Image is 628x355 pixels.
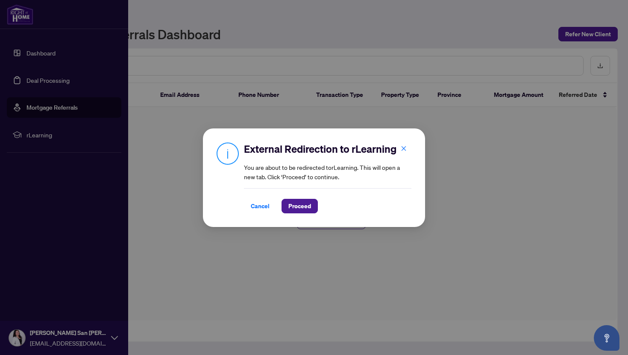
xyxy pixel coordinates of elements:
button: Cancel [244,199,276,213]
span: Cancel [251,199,270,213]
div: You are about to be redirected to rLearning . This will open a new tab. Click ‘Proceed’ to continue. [244,142,411,213]
button: Open asap [594,325,619,351]
span: close [401,145,407,151]
button: Proceed [282,199,318,213]
h2: External Redirection to rLearning [244,142,411,156]
span: Proceed [288,199,311,213]
img: Info Icon [217,142,239,165]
